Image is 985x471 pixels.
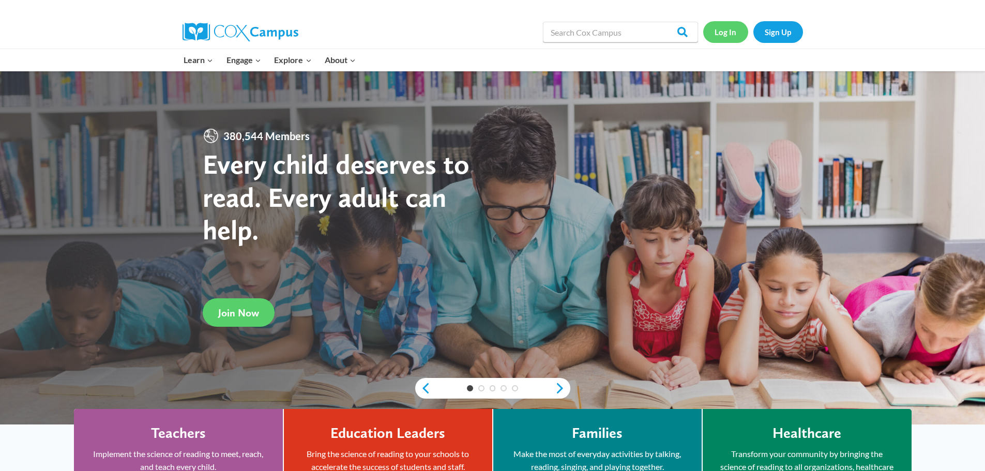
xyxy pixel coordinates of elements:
h4: Families [572,424,623,442]
img: Cox Campus [183,23,298,41]
div: content slider buttons [415,378,570,399]
a: 5 [512,385,518,391]
a: next [555,382,570,394]
h4: Education Leaders [330,424,445,442]
strong: Every child deserves to read. Every adult can help. [203,147,469,246]
a: 3 [490,385,496,391]
a: 4 [501,385,507,391]
nav: Primary Navigation [177,49,362,71]
a: previous [415,382,431,394]
button: Child menu of Explore [268,49,319,71]
a: Sign Up [753,21,803,42]
a: 2 [478,385,484,391]
button: Child menu of About [318,49,362,71]
a: Log In [703,21,748,42]
span: 380,544 Members [219,128,314,144]
button: Child menu of Learn [177,49,220,71]
a: Join Now [203,298,275,327]
a: 1 [467,385,473,391]
h4: Teachers [151,424,206,442]
h4: Healthcare [772,424,841,442]
input: Search Cox Campus [543,22,698,42]
span: Join Now [218,307,259,319]
nav: Secondary Navigation [703,21,803,42]
button: Child menu of Engage [220,49,268,71]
